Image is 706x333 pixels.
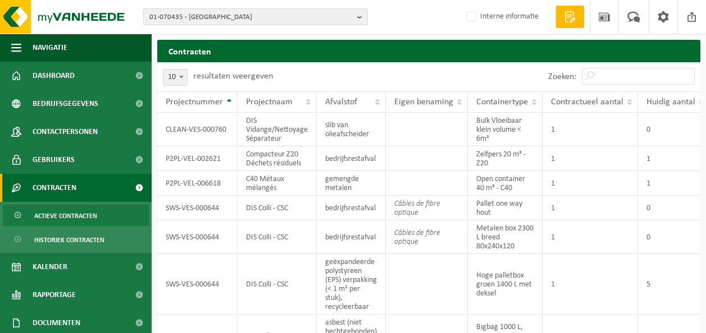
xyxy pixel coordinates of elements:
[163,69,188,86] span: 10
[238,196,317,220] td: DIS Colli - CSC
[394,200,440,217] i: Câbles de fibre optique
[34,229,104,251] span: Historiek contracten
[33,174,76,202] span: Contracten
[33,62,75,90] span: Dashboard
[246,98,293,107] span: Projectnaam
[157,171,238,196] td: P2PL-VEL-006618
[33,281,76,309] span: Rapportage
[543,220,638,254] td: 1
[157,220,238,254] td: SWS-VES-000644
[33,34,67,62] span: Navigatie
[157,40,700,62] h2: Contracten
[543,171,638,196] td: 1
[317,254,386,314] td: geëxpandeerde polystyreen (EPS) verpakking (< 1 m² per stuk), recycleerbaar
[548,72,576,81] label: Zoeken:
[238,171,317,196] td: C40 Métaux mélangés
[33,118,98,146] span: Contactpersonen
[157,146,238,171] td: P2PL-VEL-002621
[468,146,543,171] td: Zelfpers 20 m³ - Z20
[157,254,238,314] td: SWS-VES-000644
[468,171,543,196] td: Open container 40 m³ - C40
[33,253,67,281] span: Kalender
[238,220,317,254] td: DIS Colli - CSC
[238,146,317,171] td: Compacteur Z20 Déchets résiduels
[33,146,75,174] span: Gebruikers
[551,98,623,107] span: Contractueel aantal
[193,72,273,81] label: resultaten weergeven
[464,8,539,25] label: Interne informatie
[3,205,149,226] a: Actieve contracten
[163,70,187,85] span: 10
[157,196,238,220] td: SWS-VES-000644
[238,254,317,314] td: DIS Colli - CSC
[468,113,543,146] td: Bulk Vloeibaar klein volume < 6m³
[468,220,543,254] td: Metalen box 2300 L breed 80x240x120
[157,113,238,146] td: CLEAN-VES-000760
[543,146,638,171] td: 1
[317,171,386,196] td: gemengde metalen
[646,98,695,107] span: Huidig aantal
[543,113,638,146] td: 1
[166,98,223,107] span: Projectnummer
[317,113,386,146] td: slib van olieafscheider
[468,196,543,220] td: Pallet one way hout
[238,113,317,146] td: DIS Vidange/Nettoyage Séparateur
[149,9,353,26] span: 01-070435 - [GEOGRAPHIC_DATA]
[476,98,528,107] span: Containertype
[543,196,638,220] td: 1
[34,205,97,226] span: Actieve contracten
[468,254,543,314] td: Hoge palletbox groen 1400 L met deksel
[33,90,98,118] span: Bedrijfsgegevens
[543,254,638,314] td: 1
[317,146,386,171] td: bedrijfsrestafval
[317,196,386,220] td: bedrijfsrestafval
[143,8,368,25] button: 01-070435 - [GEOGRAPHIC_DATA]
[3,229,149,250] a: Historiek contracten
[394,98,453,107] span: Eigen benaming
[325,98,357,107] span: Afvalstof
[317,220,386,254] td: bedrijfsrestafval
[394,229,440,246] i: Câbles de fibre optique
